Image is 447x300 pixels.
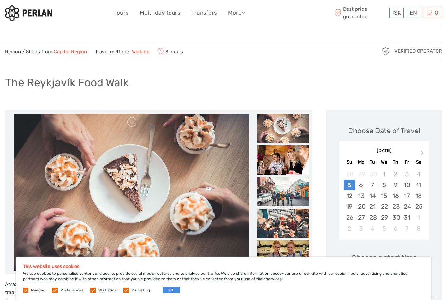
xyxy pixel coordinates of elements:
[390,180,401,190] div: Choose Thursday, October 9th, 2025
[355,180,367,190] div: Choose Monday, October 6th, 2025
[413,190,424,201] div: Choose Saturday, October 18th, 2025
[344,180,355,190] div: Choose Sunday, October 5th, 2025
[355,190,367,201] div: Choose Monday, October 13th, 2025
[392,9,401,16] span: ISK
[413,169,424,180] div: Not available Saturday, October 4th, 2025
[257,240,309,270] img: 25d2162fff8a48ba9639b2f0723a85c2_slider_thumbnail.png
[367,190,378,201] div: Choose Tuesday, October 14th, 2025
[339,148,429,154] div: [DATE]
[344,223,355,234] div: Choose Sunday, November 2nd, 2025
[401,158,413,167] div: Fr
[60,288,83,293] label: Preferences
[390,169,401,180] div: Not available Thursday, October 2nd, 2025
[378,223,390,234] div: Choose Wednesday, November 5th, 2025
[413,158,424,167] div: Sa
[355,158,367,167] div: Mo
[367,223,378,234] div: Choose Tuesday, November 4th, 2025
[378,158,390,167] div: We
[378,169,390,180] div: Not available Wednesday, October 1st, 2025
[344,201,355,212] div: Choose Sunday, October 19th, 2025
[257,177,309,206] img: 44a0bf5900844fe5a0998a38362091de_slider_thumbnail.jpg
[95,47,150,56] span: Travel method:
[191,8,217,18] a: Transfers
[5,48,87,55] span: Region / Starts from:
[344,158,355,167] div: Su
[390,201,401,212] div: Choose Thursday, October 23rd, 2025
[390,190,401,201] div: Choose Thursday, October 16th, 2025
[413,180,424,190] div: Choose Saturday, October 11th, 2025
[54,49,87,55] a: Capital Region
[390,212,401,223] div: Choose Thursday, October 30th, 2025
[341,169,427,234] div: month 2025-10
[31,288,45,293] label: Needed
[407,8,420,18] div: EN
[378,190,390,201] div: Choose Wednesday, October 15th, 2025
[418,149,428,160] button: Next Month
[344,190,355,201] div: Choose Sunday, October 12th, 2025
[355,223,367,234] div: Choose Monday, November 3rd, 2025
[344,212,355,223] div: Choose Sunday, October 26th, 2025
[413,223,424,234] div: Choose Saturday, November 8th, 2025
[163,287,180,293] button: OK
[333,6,388,20] span: Best price guarantee
[344,169,355,180] div: Not available Sunday, September 28th, 2025
[5,76,129,89] h1: The Reykjavík Food Walk
[140,8,180,18] a: Multi-day tours
[351,253,417,263] span: Choose a start time
[367,180,378,190] div: Choose Tuesday, October 7th, 2025
[367,201,378,212] div: Choose Tuesday, October 21st, 2025
[257,114,309,143] img: bce6d09ee335478eb3c50bcafb821567_slider_thumbnail.jpg
[401,180,413,190] div: Choose Friday, October 10th, 2025
[390,223,401,234] div: Choose Thursday, November 6th, 2025
[355,201,367,212] div: Choose Monday, October 20th, 2025
[434,9,439,16] span: 0
[129,49,150,55] a: Walking
[401,169,413,180] div: Not available Friday, October 3rd, 2025
[401,223,413,234] div: Choose Friday, November 7th, 2025
[114,8,129,18] a: Tours
[378,212,390,223] div: Choose Wednesday, October 29th, 2025
[413,212,424,223] div: Choose Saturday, November 1st, 2025
[14,114,249,271] img: bce6d09ee335478eb3c50bcafb821567_main_slider.jpg
[257,209,309,238] img: a093049106ed498abd2866448e61bb91_slider_thumbnail.png
[157,47,183,56] span: 3 hours
[367,158,378,167] div: Tu
[228,8,245,18] a: More
[348,126,420,136] div: Choose Date of Travel
[401,212,413,223] div: Choose Friday, October 31st, 2025
[378,201,390,212] div: Choose Wednesday, October 22nd, 2025
[401,190,413,201] div: Choose Friday, October 17th, 2025
[413,201,424,212] div: Choose Saturday, October 25th, 2025
[16,257,431,300] div: We use cookies to personalise content and ads, to provide social media features and to analyse ou...
[257,145,309,175] img: 9dea9ed2a7484214ad24ff0376642896_slider_thumbnail.jpeg
[131,288,150,293] label: Marketing
[367,169,378,180] div: Not available Tuesday, September 30th, 2025
[381,46,391,57] img: verified_operator_grey_128.png
[98,288,116,293] label: Statistics
[390,158,401,167] div: Th
[378,180,390,190] div: Choose Wednesday, October 8th, 2025
[23,264,424,269] h5: This website uses cookies
[355,212,367,223] div: Choose Monday, October 27th, 2025
[401,201,413,212] div: Choose Friday, October 24th, 2025
[355,169,367,180] div: Not available Monday, September 29th, 2025
[394,48,442,55] span: Verified Operator
[367,212,378,223] div: Choose Tuesday, October 28th, 2025
[5,5,52,21] img: 288-6a22670a-0f57-43d8-a107-52fbc9b92f2c_logo_small.jpg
